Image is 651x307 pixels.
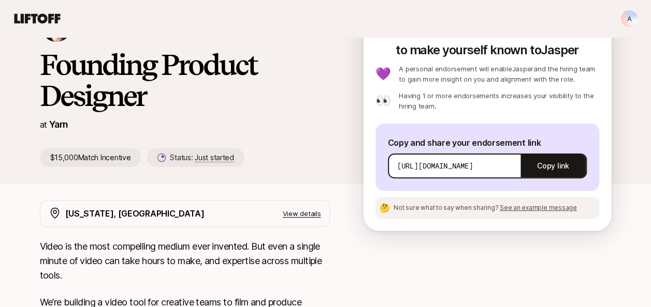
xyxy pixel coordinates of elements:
p: [URL][DOMAIN_NAME] [397,161,473,171]
p: Status: [170,151,234,164]
button: A [620,9,639,28]
p: A [627,12,632,25]
p: Not sure what to say when sharing? [394,203,576,212]
p: A personal endorsement will enable Jasper and the hiring team to gain more insight on you and ali... [399,64,599,84]
span: Just started [195,153,234,162]
p: 🤔 [380,204,390,212]
p: 💜 [375,68,391,80]
h1: Founding Product Designer [40,49,330,111]
p: View details [283,208,321,219]
p: Copy and share your endorsement link [388,136,587,149]
button: Copy link [520,151,585,180]
p: Having 1 or more endorsements increases your visibility to the hiring team. [399,90,599,111]
span: See an example message [500,204,577,211]
p: $15,000 Match Incentive [40,148,141,167]
p: 👀 [375,95,391,107]
p: Video is the most compelling medium ever invented. But even a single minute of video can take hou... [40,239,330,283]
p: at [40,118,47,131]
a: Yarn [49,119,68,130]
p: [US_STATE], [GEOGRAPHIC_DATA] [65,207,205,220]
